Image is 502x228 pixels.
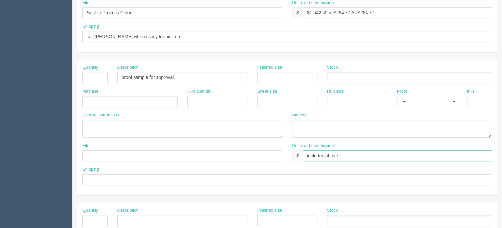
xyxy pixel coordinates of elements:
[82,143,89,149] label: File
[82,207,98,214] label: Quantity
[292,150,303,161] div: $
[292,7,303,18] div: $
[82,112,119,118] label: Special instructions
[397,88,407,94] label: Proof
[82,88,98,94] label: Machine
[117,207,139,214] label: Description
[257,207,282,214] label: Finished size
[82,166,99,173] label: Shipping
[292,143,334,149] label: Price and commission
[257,64,282,71] label: Finished size
[117,64,139,71] label: Description
[82,23,99,30] label: Shipping
[82,64,98,71] label: Quantity
[327,64,338,71] label: Stock
[187,88,211,94] label: Run quantity
[327,207,338,214] label: Stock
[257,88,277,94] label: Sheet size
[327,88,344,94] label: Run size
[292,112,306,118] label: Bindery
[467,88,475,94] label: Inks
